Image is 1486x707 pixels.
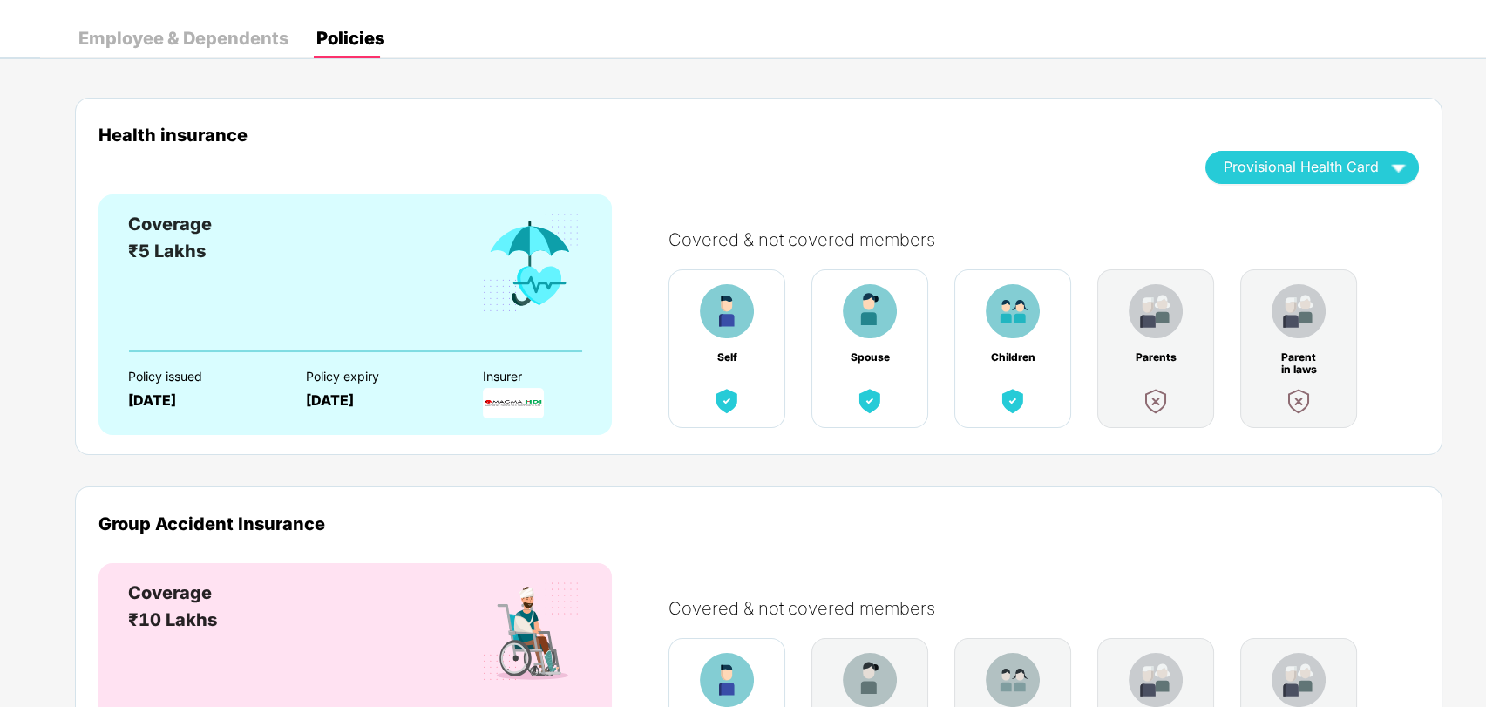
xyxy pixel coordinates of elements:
[306,370,453,384] div: Policy expiry
[128,211,212,238] div: Coverage
[78,30,288,47] div: Employee & Dependents
[1140,385,1171,417] img: benefitCardImg
[1276,351,1321,364] div: Parent in laws
[98,125,1179,145] div: Health insurance
[847,351,892,364] div: Spouse
[700,653,754,707] img: benefitCardImg
[843,653,897,707] img: benefitCardImg
[1205,151,1419,184] button: Provisional Health Card
[1272,653,1326,707] img: benefitCardImg
[479,211,582,316] img: benefitCardImg
[668,229,1436,250] div: Covered & not covered members
[128,241,206,262] span: ₹5 Lakhs
[128,609,217,630] span: ₹10 Lakhs
[986,653,1040,707] img: benefitCardImg
[479,580,582,684] img: benefitCardImg
[128,392,275,409] div: [DATE]
[483,370,630,384] div: Insurer
[997,385,1028,417] img: benefitCardImg
[98,513,1419,534] div: Group Accident Insurance
[1283,385,1314,417] img: benefitCardImg
[704,351,750,364] div: Self
[1383,152,1414,182] img: wAAAAASUVORK5CYII=
[483,388,544,418] img: InsurerLogo
[1129,284,1183,338] img: benefitCardImg
[128,580,217,607] div: Coverage
[316,30,384,47] div: Policies
[1133,351,1178,364] div: Parents
[668,598,1436,619] div: Covered & not covered members
[986,284,1040,338] img: benefitCardImg
[711,385,743,417] img: benefitCardImg
[700,284,754,338] img: benefitCardImg
[128,370,275,384] div: Policy issued
[306,392,453,409] div: [DATE]
[990,351,1035,364] div: Children
[1129,653,1183,707] img: benefitCardImg
[1224,162,1379,172] span: Provisional Health Card
[854,385,885,417] img: benefitCardImg
[843,284,897,338] img: benefitCardImg
[1272,284,1326,338] img: benefitCardImg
